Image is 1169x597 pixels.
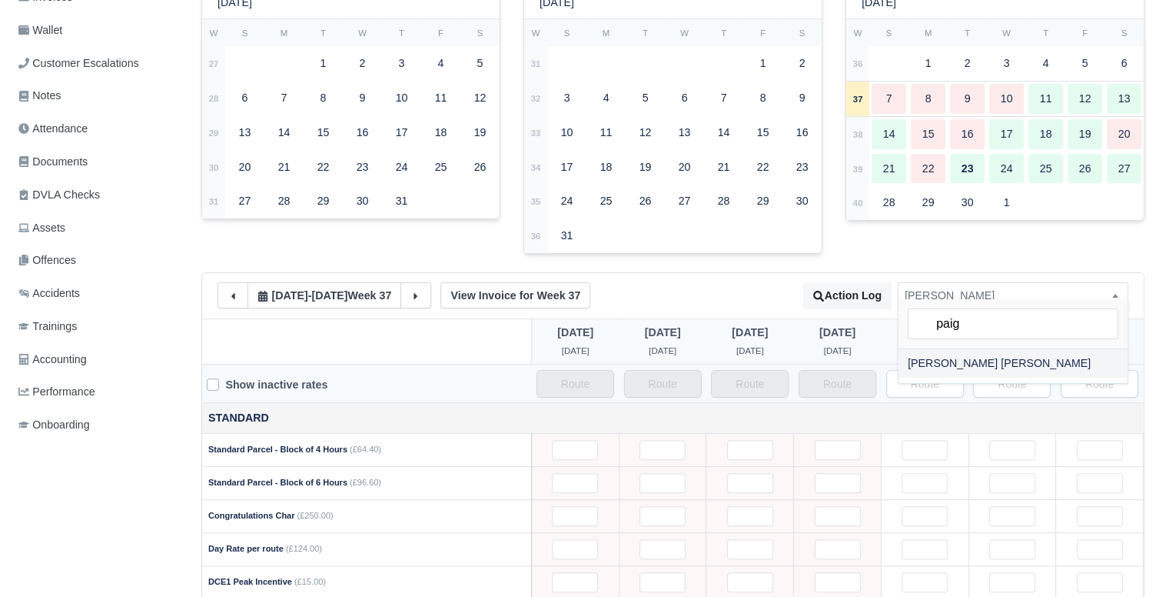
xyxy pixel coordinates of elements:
strong: Standard Parcel - Block of 6 Hours [208,478,347,487]
div: 7 [267,83,301,113]
td: 2025-09-08 Not Editable [619,499,706,532]
span: DVLA Checks [18,186,100,204]
a: Wallet [12,15,183,45]
small: W [1002,28,1011,38]
div: 3 [550,83,584,113]
span: Performance [18,383,95,401]
small: M [925,28,932,38]
div: 30 [950,188,985,218]
div: 7 [706,83,741,113]
a: Assets [12,213,183,243]
div: 14 [706,118,741,148]
div: 16 [950,119,985,149]
span: 2 weeks ago [732,326,768,339]
td: 2025-09-10 Not Editable [794,433,882,466]
div: 19 [628,152,663,182]
strong: 28 [209,94,219,103]
small: S [799,28,805,38]
span: 2 weeks ago [271,289,307,302]
span: (£64.40) [350,445,381,454]
div: 9 [950,84,985,114]
div: 28 [267,186,301,216]
small: S [886,28,892,38]
span: Assets [18,219,65,237]
strong: 32 [531,94,541,103]
div: 6 [667,83,702,113]
strong: DCE1 Peak Incentive [208,577,292,586]
button: Action Log [803,282,892,309]
div: 14 [267,118,301,148]
span: 2 weeks ago [736,346,764,355]
strong: 29 [209,128,219,138]
div: 24 [989,154,1024,184]
div: 24 [550,186,584,216]
div: 5 [1068,48,1102,78]
div: 28 [706,186,741,216]
div: 18 [1028,119,1063,149]
div: 30 [345,186,380,216]
div: 29 [746,186,780,216]
div: 22 [911,154,945,184]
span: 2 weeks ago [557,326,593,339]
div: 4 [589,83,623,113]
div: 10 [989,84,1024,114]
td: 2025-09-09 Not Editable [706,433,794,466]
input: Route [624,370,702,398]
div: 20 [227,152,262,182]
div: 23 [345,152,380,182]
div: 11 [423,83,458,113]
div: 8 [306,83,340,113]
td: 2025-09-08 Not Editable [619,466,706,499]
strong: Standard Parcel - Block of 4 Hours [208,445,347,454]
strong: 39 [853,165,863,174]
div: 22 [306,152,340,182]
small: M [603,28,609,38]
span: Customer Escalations [18,55,139,72]
div: 2 [345,48,380,78]
div: 4 [1028,48,1063,78]
small: S [477,28,483,38]
span: (£96.60) [350,478,381,487]
td: 2025-09-10 Not Editable [794,499,882,532]
span: Adam Taylor [898,282,1128,309]
button: [DATE]-[DATE]Week 37 [247,282,401,309]
td: 2025-09-08 Not Editable [619,532,706,565]
a: Trainings [12,312,183,342]
div: 12 [628,118,663,148]
span: 1 week ago [311,289,347,302]
div: 30 [785,186,819,216]
div: 9 [345,83,380,113]
small: S [564,28,570,38]
div: 29 [306,186,340,216]
div: 1 [746,48,780,78]
strong: 31 [531,59,541,68]
span: Notes [18,87,61,105]
span: Trainings [18,318,77,335]
div: 17 [550,152,584,182]
a: Accounting [12,345,183,375]
div: 16 [345,118,380,148]
td: 2025-09-09 Not Editable [706,532,794,565]
strong: 30 [209,163,219,172]
small: F [1082,28,1088,38]
div: 19 [1068,119,1102,149]
td: 2025-09-09 Not Editable [706,466,794,499]
div: Chat Widget [1092,523,1169,597]
a: Onboarding [12,410,183,440]
div: 16 [785,118,819,148]
div: 8 [911,84,945,114]
small: W [680,28,689,38]
div: 26 [628,186,663,216]
span: 2 weeks ago [649,346,676,355]
div: 6 [227,83,262,113]
li: [PERSON_NAME] [PERSON_NAME] [898,349,1127,378]
div: 22 [746,152,780,182]
strong: 33 [531,128,541,138]
td: 2025-09-07 Not Editable [532,499,619,532]
div: 23 [785,152,819,182]
div: 28 [872,188,906,218]
div: 4 [423,48,458,78]
div: 21 [267,152,301,182]
div: 29 [911,188,945,218]
strong: 40 [853,198,863,208]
